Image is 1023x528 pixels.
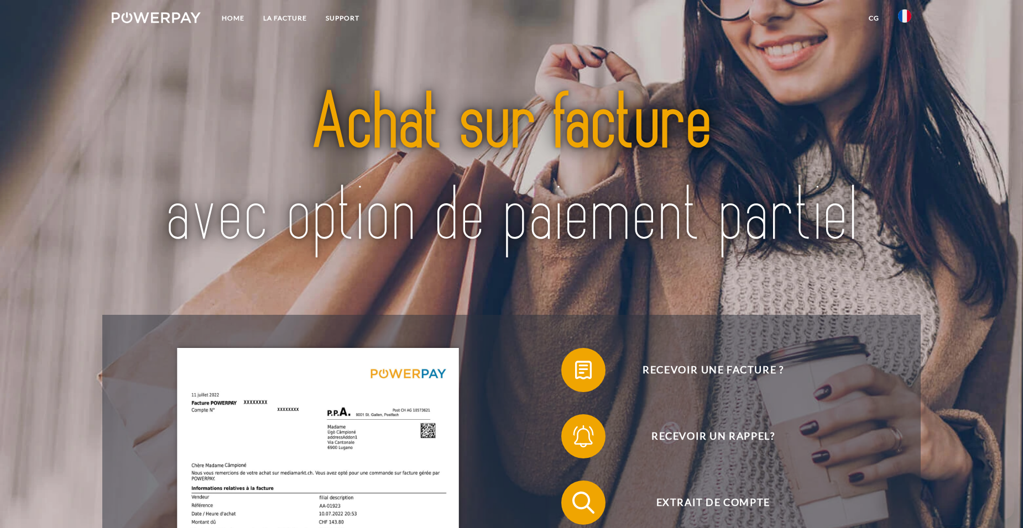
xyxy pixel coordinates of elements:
[316,8,369,28] a: Support
[212,8,254,28] a: Home
[570,423,597,450] img: qb_bell.svg
[859,8,889,28] a: CG
[578,348,849,392] span: Recevoir une facture ?
[561,348,849,392] button: Recevoir une facture ?
[979,484,1014,519] iframe: Bouton de lancement de la fenêtre de messagerie
[578,481,849,525] span: Extrait de compte
[570,489,597,516] img: qb_search.svg
[561,481,849,525] button: Extrait de compte
[570,356,597,384] img: qb_bill.svg
[254,8,316,28] a: LA FACTURE
[561,414,849,458] button: Recevoir un rappel?
[151,53,871,288] img: title-powerpay_fr.svg
[898,9,911,23] img: fr
[578,414,849,458] span: Recevoir un rappel?
[112,12,201,23] img: logo-powerpay-white.svg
